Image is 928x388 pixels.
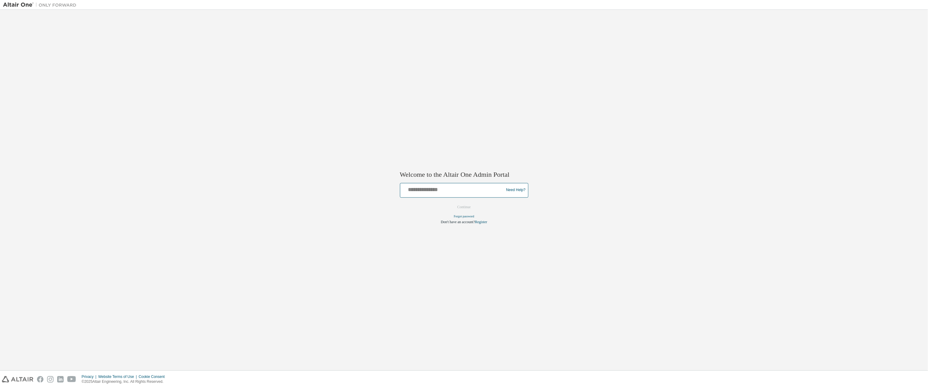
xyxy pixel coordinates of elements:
h2: Welcome to the Altair One Admin Portal [400,171,528,179]
div: Privacy [82,374,98,379]
img: youtube.svg [67,376,76,383]
p: © 2025 Altair Engineering, Inc. All Rights Reserved. [82,379,168,384]
img: instagram.svg [47,376,54,383]
img: facebook.svg [37,376,43,383]
img: altair_logo.svg [2,376,33,383]
a: Register [475,220,487,224]
a: Forgot password [454,215,474,218]
a: Need Help? [506,190,525,190]
div: Cookie Consent [139,374,168,379]
img: linkedin.svg [57,376,64,383]
div: Website Terms of Use [98,374,139,379]
span: Don't have an account? [441,220,475,224]
img: Altair One [3,2,79,8]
